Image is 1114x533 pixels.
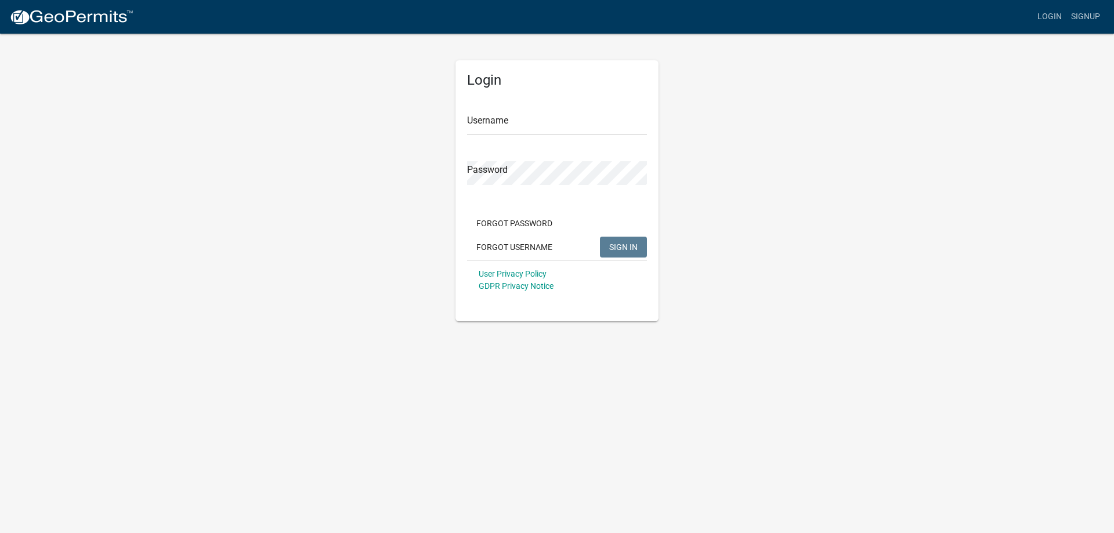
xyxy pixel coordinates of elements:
a: GDPR Privacy Notice [479,281,554,291]
a: Signup [1066,6,1105,28]
button: Forgot Password [467,213,562,234]
a: Login [1033,6,1066,28]
button: SIGN IN [600,237,647,258]
a: User Privacy Policy [479,269,547,278]
span: SIGN IN [609,242,638,251]
button: Forgot Username [467,237,562,258]
h5: Login [467,72,647,89]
